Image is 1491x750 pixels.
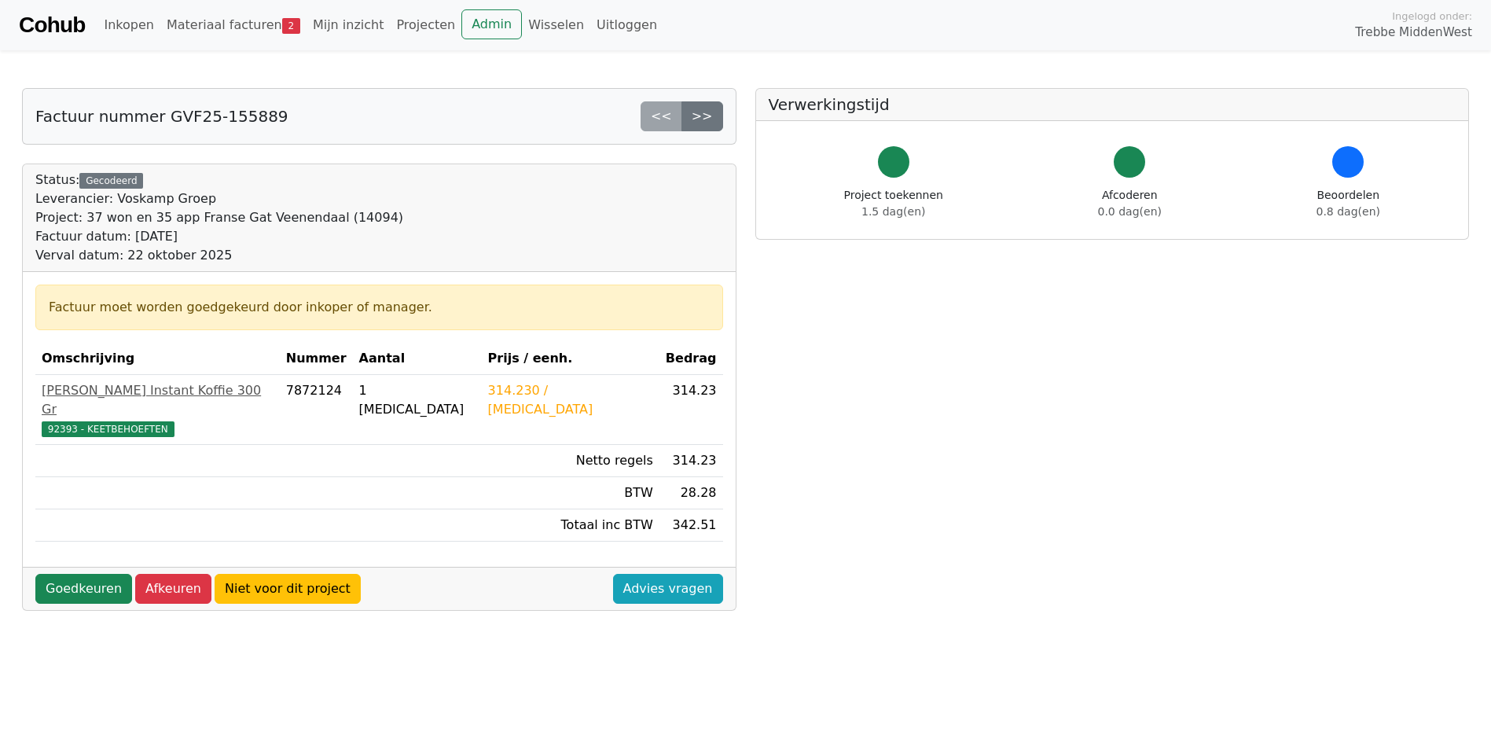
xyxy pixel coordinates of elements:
span: Ingelogd onder: [1392,9,1472,24]
a: Afkeuren [135,574,211,604]
span: 92393 - KEETBEHOEFTEN [42,421,174,437]
a: Materiaal facturen2 [160,9,307,41]
a: Mijn inzicht [307,9,391,41]
span: Trebbe MiddenWest [1355,24,1472,42]
span: 2 [282,18,300,34]
a: Goedkeuren [35,574,132,604]
a: Cohub [19,6,85,44]
th: Aantal [353,343,482,375]
a: Wisselen [522,9,590,41]
a: [PERSON_NAME] Instant Koffie 300 Gr92393 - KEETBEHOEFTEN [42,381,274,438]
a: Inkopen [97,9,160,41]
div: [PERSON_NAME] Instant Koffie 300 Gr [42,381,274,419]
td: Netto regels [482,445,659,477]
th: Nummer [280,343,353,375]
td: 7872124 [280,375,353,445]
th: Bedrag [659,343,723,375]
div: Project toekennen [844,187,943,220]
td: BTW [482,477,659,509]
a: Projecten [390,9,461,41]
div: 1 [MEDICAL_DATA] [359,381,476,419]
td: 342.51 [659,509,723,542]
td: Totaal inc BTW [482,509,659,542]
div: Verval datum: 22 oktober 2025 [35,246,403,265]
td: 314.23 [659,375,723,445]
div: Beoordelen [1317,187,1380,220]
div: Leverancier: Voskamp Groep [35,189,403,208]
div: 314.230 / [MEDICAL_DATA] [488,381,653,419]
a: Uitloggen [590,9,663,41]
a: Niet voor dit project [215,574,361,604]
div: Afcoderen [1098,187,1162,220]
a: Advies vragen [613,574,723,604]
span: 1.5 dag(en) [861,205,925,218]
div: Project: 37 won en 35 app Franse Gat Veenendaal (14094) [35,208,403,227]
div: Gecodeerd [79,173,143,189]
div: Status: [35,171,403,265]
span: 0.8 dag(en) [1317,205,1380,218]
div: Factuur datum: [DATE] [35,227,403,246]
a: >> [681,101,723,131]
span: 0.0 dag(en) [1098,205,1162,218]
div: Factuur moet worden goedgekeurd door inkoper of manager. [49,298,710,317]
th: Omschrijving [35,343,280,375]
h5: Factuur nummer GVF25-155889 [35,107,288,126]
h5: Verwerkingstijd [769,95,1456,114]
a: Admin [461,9,522,39]
th: Prijs / eenh. [482,343,659,375]
td: 28.28 [659,477,723,509]
td: 314.23 [659,445,723,477]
